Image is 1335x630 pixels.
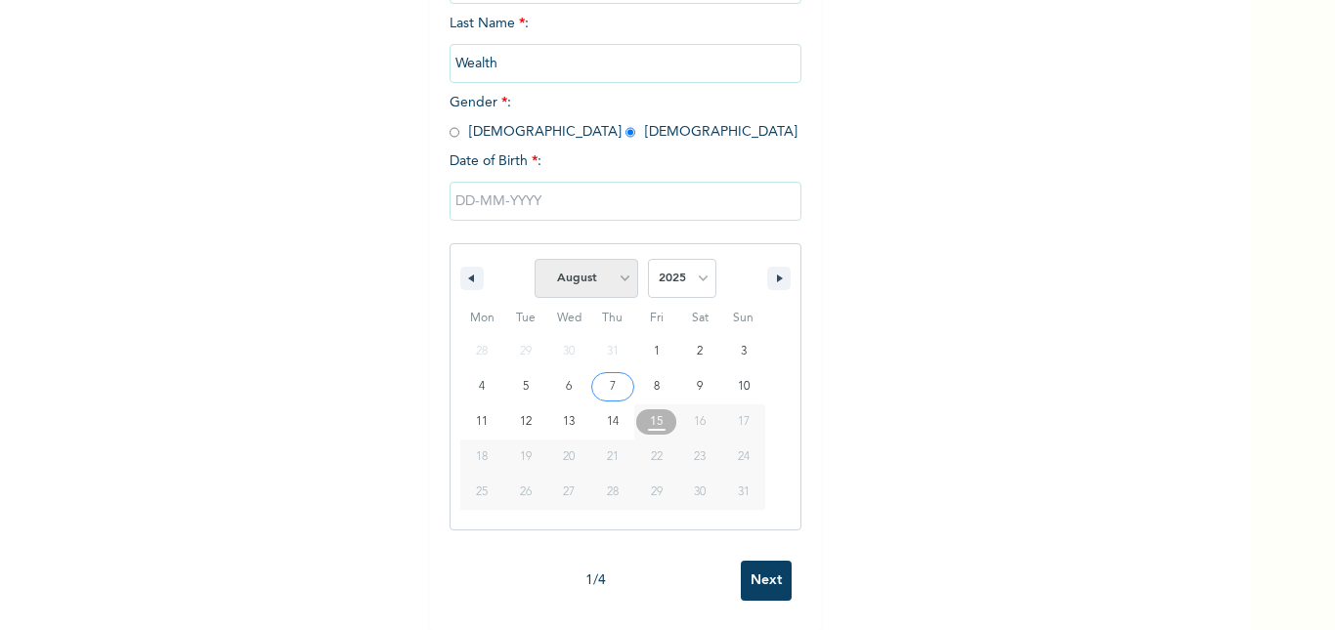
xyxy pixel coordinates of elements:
span: Sat [678,303,722,334]
span: 2 [697,334,703,369]
span: 27 [563,475,575,510]
button: 17 [721,404,765,440]
span: Gender : [DEMOGRAPHIC_DATA] [DEMOGRAPHIC_DATA] [450,96,797,139]
span: 5 [523,369,529,404]
button: 11 [460,404,504,440]
span: 4 [479,369,485,404]
span: 25 [476,475,488,510]
button: 26 [504,475,548,510]
div: 1 / 4 [450,570,741,591]
button: 2 [678,334,722,369]
button: 12 [504,404,548,440]
span: 12 [520,404,532,440]
span: 11 [476,404,488,440]
button: 20 [547,440,591,475]
button: 6 [547,369,591,404]
span: 1 [654,334,660,369]
span: 26 [520,475,532,510]
span: 7 [610,369,616,404]
button: 10 [721,369,765,404]
span: Mon [460,303,504,334]
span: 22 [651,440,663,475]
button: 5 [504,369,548,404]
span: 28 [607,475,619,510]
button: 23 [678,440,722,475]
button: 22 [634,440,678,475]
span: 31 [738,475,750,510]
span: 16 [694,404,706,440]
button: 8 [634,369,678,404]
button: 3 [721,334,765,369]
span: 9 [697,369,703,404]
span: 15 [650,404,664,440]
span: 23 [694,440,706,475]
span: 30 [694,475,706,510]
span: 8 [654,369,660,404]
button: 21 [591,440,635,475]
button: 27 [547,475,591,510]
button: 4 [460,369,504,404]
button: 14 [591,404,635,440]
button: 29 [634,475,678,510]
span: Thu [591,303,635,334]
span: 20 [563,440,575,475]
input: Enter your last name [450,44,801,83]
button: 31 [721,475,765,510]
button: 25 [460,475,504,510]
span: 6 [566,369,572,404]
input: Next [741,561,792,601]
button: 30 [678,475,722,510]
button: 15 [634,404,678,440]
span: 17 [738,404,750,440]
span: Tue [504,303,548,334]
span: Wed [547,303,591,334]
button: 9 [678,369,722,404]
button: 19 [504,440,548,475]
span: 10 [738,369,750,404]
input: DD-MM-YYYY [450,182,801,221]
span: 24 [738,440,750,475]
button: 28 [591,475,635,510]
button: 13 [547,404,591,440]
span: Date of Birth : [450,151,541,172]
button: 1 [634,334,678,369]
span: 13 [563,404,575,440]
span: 18 [476,440,488,475]
span: Fri [634,303,678,334]
span: 14 [607,404,619,440]
span: 19 [520,440,532,475]
button: 7 [591,369,635,404]
span: 29 [651,475,663,510]
button: 16 [678,404,722,440]
span: Sun [721,303,765,334]
span: Last Name : [450,17,801,70]
button: 18 [460,440,504,475]
span: 3 [741,334,747,369]
button: 24 [721,440,765,475]
span: 21 [607,440,619,475]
